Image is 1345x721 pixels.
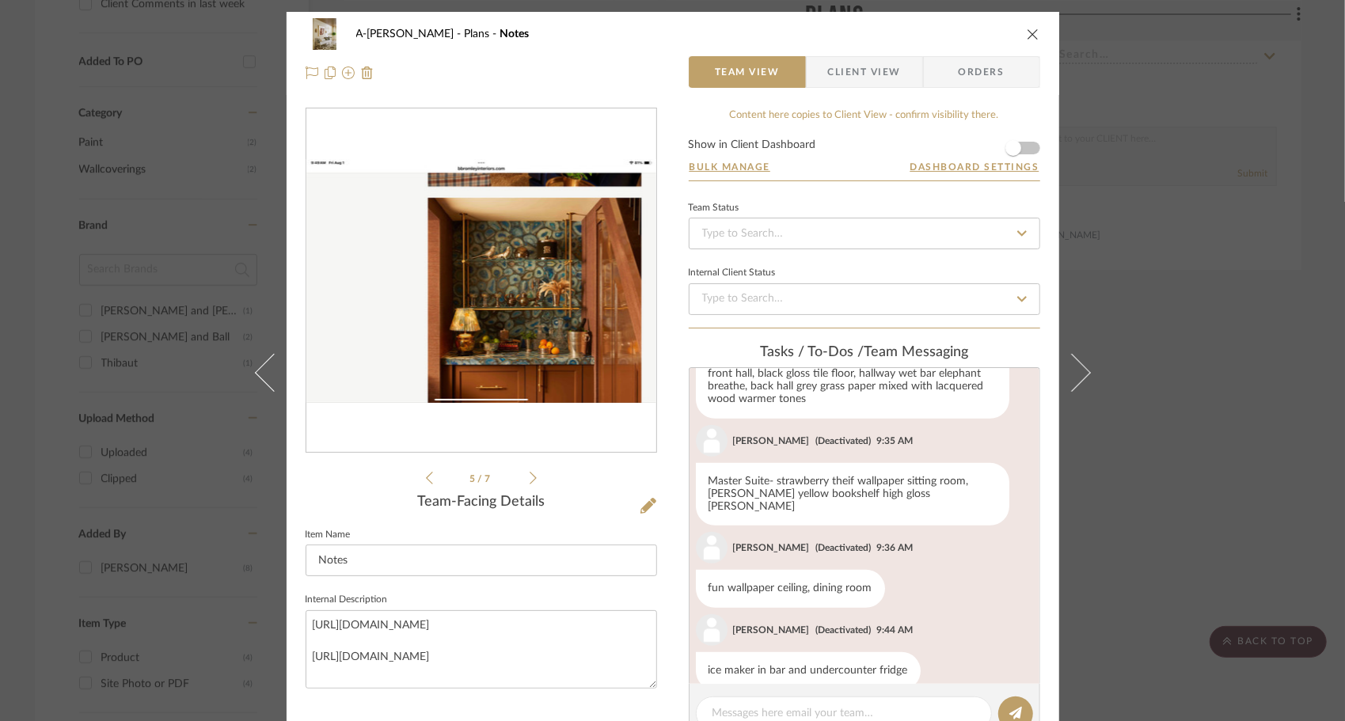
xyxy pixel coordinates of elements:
[689,204,739,212] div: Team Status
[306,159,656,402] img: 2bd59a99-cc71-47d7-8574-82f7773c748b_436x436.jpg
[760,345,864,359] span: Tasks / To-Dos /
[816,623,872,637] div: (Deactivated)
[306,18,344,50] img: e0b3d2d5-6538-45cb-b493-549fa636e486_48x40.jpg
[877,541,914,555] div: 9:36 AM
[696,463,1009,526] div: Master Suite- strawberry theif wallpaper sitting room, [PERSON_NAME] yellow bookshelf high gloss ...
[356,28,465,40] span: A-[PERSON_NAME]
[941,56,1022,88] span: Orders
[816,434,872,448] div: (Deactivated)
[910,160,1040,174] button: Dashboard Settings
[306,109,656,453] div: 4
[828,56,901,88] span: Client View
[484,474,492,484] span: 7
[689,108,1040,123] div: Content here copies to Client View - confirm visibility there.
[733,623,810,637] div: [PERSON_NAME]
[689,269,776,277] div: Internal Client Status
[689,283,1040,315] input: Type to Search…
[306,531,351,539] label: Item Name
[715,56,780,88] span: Team View
[306,494,657,511] div: Team-Facing Details
[469,474,477,484] span: 5
[877,434,914,448] div: 9:35 AM
[306,596,388,604] label: Internal Description
[696,532,728,564] img: user_avatar.png
[689,344,1040,362] div: team Messaging
[696,614,728,646] img: user_avatar.png
[696,652,921,690] div: ice maker in bar and undercounter fridge
[500,28,530,40] span: Notes
[696,425,728,457] img: user_avatar.png
[465,28,500,40] span: Plans
[1026,27,1040,41] button: close
[306,545,657,576] input: Enter Item Name
[877,623,914,637] div: 9:44 AM
[696,343,1009,419] div: Cooler look- windborne high gloss trim, elephants breathe front hall, black gloss tile floor, hal...
[689,218,1040,249] input: Type to Search…
[733,434,810,448] div: [PERSON_NAME]
[696,570,885,608] div: fun wallpaper ceiling, dining room
[477,474,484,484] span: /
[361,66,374,79] img: Remove from project
[816,541,872,555] div: (Deactivated)
[733,541,810,555] div: [PERSON_NAME]
[689,160,772,174] button: Bulk Manage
